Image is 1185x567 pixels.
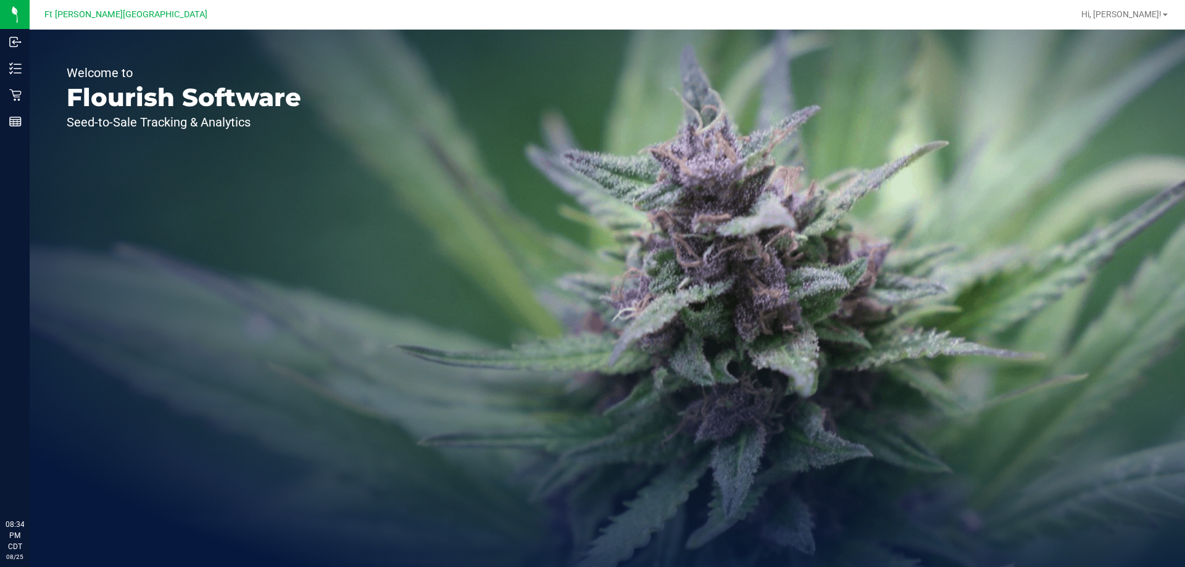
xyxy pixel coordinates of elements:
span: Ft [PERSON_NAME][GEOGRAPHIC_DATA] [44,9,207,20]
p: Flourish Software [67,85,301,110]
inline-svg: Inventory [9,62,22,75]
inline-svg: Reports [9,115,22,128]
inline-svg: Retail [9,89,22,101]
p: Seed-to-Sale Tracking & Analytics [67,116,301,128]
p: 08/25 [6,552,24,561]
span: Hi, [PERSON_NAME]! [1081,9,1162,19]
p: 08:34 PM CDT [6,519,24,552]
p: Welcome to [67,67,301,79]
inline-svg: Inbound [9,36,22,48]
iframe: Resource center [12,468,49,505]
